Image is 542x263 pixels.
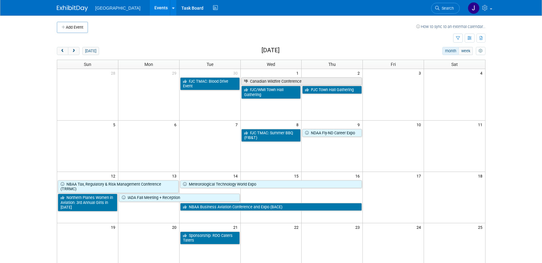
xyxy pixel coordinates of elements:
[416,223,424,231] span: 24
[416,172,424,180] span: 17
[82,47,99,55] button: [DATE]
[241,86,301,99] a: FJC/WMI Town Hall Gathering
[174,121,179,128] span: 6
[477,121,485,128] span: 11
[171,223,179,231] span: 20
[442,47,459,55] button: month
[440,6,454,11] span: Search
[57,47,68,55] button: prev
[171,69,179,77] span: 29
[241,77,362,85] a: Canadian Wildfire Conference
[233,172,240,180] span: 14
[110,69,118,77] span: 28
[431,3,460,14] a: Search
[119,194,240,202] a: IADA Fall Meeting + Reception
[235,121,240,128] span: 7
[180,232,240,244] a: Sponsorship: RDO Caters Taters
[68,47,80,55] button: next
[58,180,179,193] a: NBAA Tax, Regulatory & Risk Management Conference (TRRMC)
[357,121,362,128] span: 9
[58,194,117,211] a: Northern Planes Women in Aviation: 3rd Annual Girls in [DATE]
[294,223,301,231] span: 22
[207,62,213,67] span: Tue
[477,172,485,180] span: 18
[180,180,362,188] a: Meteorological Technology World Expo
[180,203,362,211] a: NBAA Business Aviation Conference and Expo (BACE)
[480,69,485,77] span: 4
[171,172,179,180] span: 13
[144,62,153,67] span: Mon
[241,129,301,142] a: FJC TMAC: Summer BBQ (FIB&T)
[262,47,280,54] h2: [DATE]
[294,172,301,180] span: 15
[110,172,118,180] span: 12
[296,121,301,128] span: 8
[180,77,240,90] a: FJC TMAC: Blood Drive Event
[296,69,301,77] span: 1
[233,69,240,77] span: 30
[84,62,91,67] span: Sun
[302,129,362,137] a: NDAA Fly-ND Career Expo
[110,223,118,231] span: 19
[302,86,362,94] a: PJC Town Hall Gathering
[57,5,88,12] img: ExhibitDay
[95,6,141,11] span: [GEOGRAPHIC_DATA]
[416,121,424,128] span: 10
[57,22,88,33] button: Add Event
[458,47,473,55] button: week
[328,62,336,67] span: Thu
[391,62,396,67] span: Fri
[267,62,275,67] span: Wed
[479,49,483,53] i: Personalize Calendar
[468,2,480,14] img: Jessica Belcher
[355,172,362,180] span: 16
[357,69,362,77] span: 2
[477,223,485,231] span: 25
[355,223,362,231] span: 23
[112,121,118,128] span: 5
[476,47,485,55] button: myCustomButton
[233,223,240,231] span: 21
[416,24,485,29] a: How to sync to an external calendar...
[418,69,424,77] span: 3
[451,62,458,67] span: Sat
